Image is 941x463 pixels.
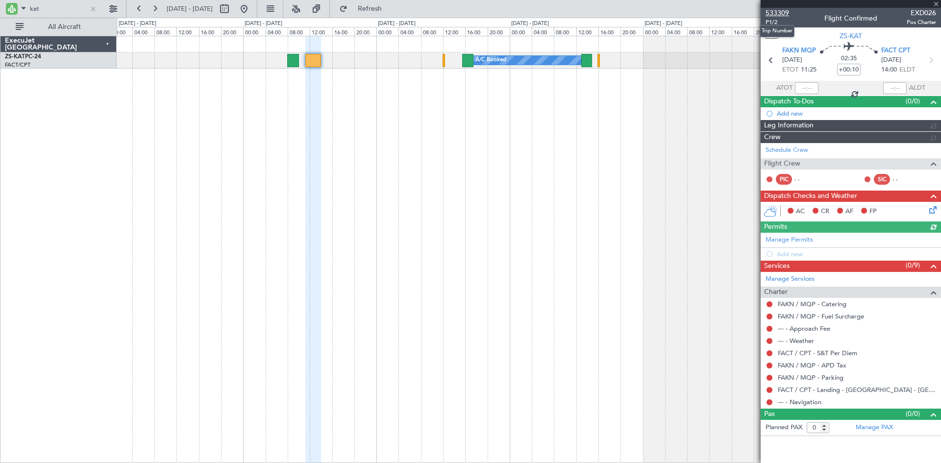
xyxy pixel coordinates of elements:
div: 16:00 [332,27,354,36]
a: FACT/CPT [5,61,30,69]
div: A/C Booked [475,53,506,68]
div: 16:00 [199,27,221,36]
span: [DATE] - [DATE] [167,4,213,13]
div: 12:00 [709,27,731,36]
a: FACT / CPT - Landing - [GEOGRAPHIC_DATA] - [GEOGRAPHIC_DATA] International FACT / CPT [778,386,936,394]
span: [DATE] [881,55,901,65]
div: 00:00 [376,27,398,36]
div: 08:00 [687,27,709,36]
span: ZS-KAT [840,31,862,41]
div: [DATE] - [DATE] [644,20,682,28]
div: 00:00 [110,27,132,36]
span: ALDT [909,83,925,93]
a: FAKN / MQP - Fuel Surcharge [778,312,864,320]
div: Flight Confirmed [824,13,877,24]
input: A/C (Reg. or Type) [30,1,86,16]
span: (0/9) [906,260,920,270]
a: --- - Weather [778,337,814,345]
a: FAKN / MQP - APD Tax [778,361,846,369]
div: 20:00 [488,27,510,36]
span: Pax [764,409,775,420]
div: 08:00 [554,27,576,36]
span: EXD026 [907,8,936,18]
div: [DATE] - [DATE] [119,20,156,28]
div: 20:00 [221,27,243,36]
span: FAKN MQP [782,46,816,56]
div: 08:00 [421,27,443,36]
span: Dispatch To-Dos [764,96,814,107]
div: 12:00 [443,27,465,36]
span: CR [821,207,829,217]
div: 16:00 [465,27,487,36]
div: Add new [777,109,936,118]
div: [DATE] - [DATE] [245,20,282,28]
span: Charter [764,287,788,298]
div: 04:00 [532,27,554,36]
span: Pos Charter [907,18,936,26]
button: Refresh [335,1,394,17]
div: 04:00 [266,27,288,36]
span: 14:00 [881,65,897,75]
div: 08:00 [288,27,310,36]
div: 12:00 [310,27,332,36]
div: 04:00 [398,27,421,36]
span: Refresh [349,5,391,12]
div: 08:00 [154,27,176,36]
span: Dispatch Checks and Weather [764,191,857,202]
div: Trip Number [760,25,794,37]
span: Services [764,261,790,272]
div: [DATE] - [DATE] [511,20,549,28]
a: --- - Approach Fee [778,324,830,333]
span: ELDT [899,65,915,75]
span: AC [796,207,805,217]
span: All Aircraft [25,24,103,30]
div: 20:00 [354,27,376,36]
div: 00:00 [243,27,265,36]
a: FACT / CPT - S&T Per Diem [778,349,857,357]
div: 04:00 [132,27,154,36]
div: 12:00 [176,27,198,36]
div: 04:00 [665,27,687,36]
div: 20:00 [620,27,643,36]
span: (0/0) [906,409,920,419]
button: All Aircraft [11,19,106,35]
div: 12:00 [576,27,598,36]
div: 00:00 [643,27,665,36]
span: ETOT [782,65,798,75]
span: 02:35 [841,54,857,64]
span: (0/0) [906,96,920,106]
a: --- - Navigation [778,398,821,406]
div: [DATE] - [DATE] [378,20,416,28]
span: FACT CPT [881,46,910,56]
div: 16:00 [732,27,754,36]
a: Manage PAX [856,423,893,433]
span: AF [845,207,853,217]
label: Planned PAX [766,423,802,433]
span: ATOT [776,83,792,93]
span: 533309 [766,8,789,18]
span: FP [869,207,877,217]
div: 16:00 [598,27,620,36]
a: ZS-KATPC-24 [5,54,41,60]
a: Manage Services [766,274,815,284]
span: ZS-KAT [5,54,25,60]
span: 11:25 [801,65,817,75]
a: FAKN / MQP - Catering [778,300,846,308]
div: 00:00 [510,27,532,36]
span: [DATE] [782,55,802,65]
a: FAKN / MQP - Parking [778,373,843,382]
